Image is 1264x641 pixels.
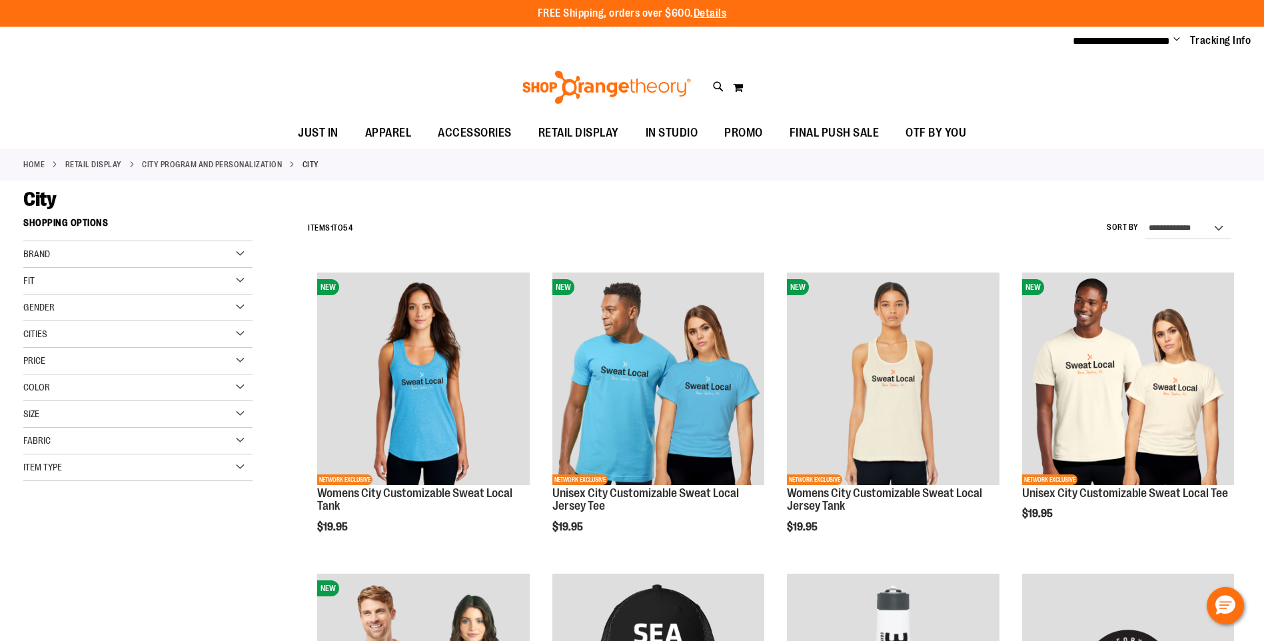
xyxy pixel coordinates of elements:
[23,188,56,211] span: City
[23,249,50,259] span: Brand
[303,159,319,171] strong: City
[317,521,350,533] span: $19.95
[552,474,608,485] span: NETWORK EXCLUSIVE
[1022,273,1234,486] a: Image of Unisex City Customizable Very Important TeeNEWNETWORK EXCLUSIVE
[317,273,529,484] img: City Customizable Perfect Racerback Tank
[23,275,35,286] span: Fit
[1022,508,1055,520] span: $19.95
[298,118,338,148] span: JUST IN
[23,328,47,339] span: Cities
[23,302,55,313] span: Gender
[23,462,62,472] span: Item Type
[787,273,999,486] a: City Customizable Jersey Racerback TankNEWNETWORK EXCLUSIVE
[776,118,893,149] a: FINAL PUSH SALE
[317,486,512,513] a: Womens City Customizable Sweat Local Tank
[787,486,982,513] a: Womens City Customizable Sweat Local Jersey Tank
[787,279,809,295] span: NEW
[365,118,412,148] span: APPAREL
[65,159,122,171] a: RETAIL DISPLAY
[787,521,820,533] span: $19.95
[352,118,425,149] a: APPAREL
[724,118,763,148] span: PROMO
[23,435,51,446] span: Fabric
[308,218,352,239] h2: Items to
[23,382,50,392] span: Color
[552,273,764,484] img: Unisex City Customizable Fine Jersey Tee
[317,474,372,485] span: NETWORK EXCLUSIVE
[520,71,693,104] img: Shop Orangetheory
[552,521,585,533] span: $19.95
[787,474,842,485] span: NETWORK EXCLUSIVE
[311,266,536,567] div: product
[1022,474,1077,485] span: NETWORK EXCLUSIVE
[438,118,512,148] span: ACCESSORIES
[1107,222,1139,233] label: Sort By
[538,6,727,21] p: FREE Shipping, orders over $600.
[780,266,1005,567] div: product
[343,223,352,233] span: 54
[317,279,339,295] span: NEW
[23,211,253,241] strong: Shopping Options
[906,118,966,148] span: OTF BY YOU
[23,355,45,366] span: Price
[552,279,574,295] span: NEW
[525,118,632,148] a: RETAIL DISPLAY
[546,266,771,567] div: product
[1015,266,1241,554] div: product
[632,118,712,149] a: IN STUDIO
[285,118,352,149] a: JUST IN
[317,273,529,486] a: City Customizable Perfect Racerback TankNEWNETWORK EXCLUSIVE
[317,580,339,596] span: NEW
[1022,279,1044,295] span: NEW
[330,223,334,233] span: 1
[1173,34,1180,47] button: Account menu
[424,118,525,149] a: ACCESSORIES
[646,118,698,148] span: IN STUDIO
[552,486,739,513] a: Unisex City Customizable Sweat Local Jersey Tee
[1190,33,1251,48] a: Tracking Info
[711,118,776,149] a: PROMO
[1022,486,1228,500] a: Unisex City Customizable Sweat Local Tee
[787,273,999,484] img: City Customizable Jersey Racerback Tank
[1207,587,1244,624] button: Hello, have a question? Let’s chat.
[790,118,880,148] span: FINAL PUSH SALE
[892,118,979,149] a: OTF BY YOU
[142,159,282,171] a: CITY PROGRAM AND PERSONALIZATION
[552,273,764,486] a: Unisex City Customizable Fine Jersey TeeNEWNETWORK EXCLUSIVE
[23,408,39,419] span: Size
[23,159,45,171] a: Home
[538,118,619,148] span: RETAIL DISPLAY
[1022,273,1234,484] img: Image of Unisex City Customizable Very Important Tee
[694,7,727,19] a: Details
